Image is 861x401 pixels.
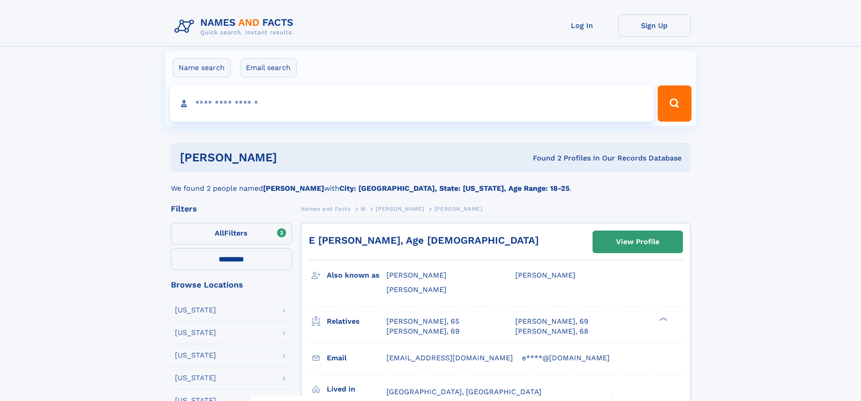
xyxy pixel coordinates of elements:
[175,352,216,359] div: [US_STATE]
[386,271,447,279] span: [PERSON_NAME]
[327,382,386,397] h3: Lived in
[361,203,366,214] a: M
[175,307,216,314] div: [US_STATE]
[515,316,588,326] a: [PERSON_NAME], 69
[171,281,292,289] div: Browse Locations
[616,231,659,252] div: View Profile
[327,350,386,366] h3: Email
[515,326,588,336] a: [PERSON_NAME], 68
[175,329,216,336] div: [US_STATE]
[386,354,513,362] span: [EMAIL_ADDRESS][DOMAIN_NAME]
[386,326,460,336] a: [PERSON_NAME], 69
[376,203,424,214] a: [PERSON_NAME]
[618,14,691,37] a: Sign Up
[170,85,654,122] input: search input
[386,285,447,294] span: [PERSON_NAME]
[658,85,691,122] button: Search Button
[240,58,296,77] label: Email search
[180,152,405,163] h1: [PERSON_NAME]
[309,235,539,246] a: E [PERSON_NAME], Age [DEMOGRAPHIC_DATA]
[515,271,575,279] span: [PERSON_NAME]
[171,14,301,39] img: Logo Names and Facts
[171,205,292,213] div: Filters
[386,316,459,326] a: [PERSON_NAME], 65
[546,14,618,37] a: Log In
[434,206,483,212] span: [PERSON_NAME]
[175,374,216,382] div: [US_STATE]
[361,206,366,212] span: M
[215,229,224,237] span: All
[339,184,569,193] b: City: [GEOGRAPHIC_DATA], State: [US_STATE], Age Range: 18-25
[301,203,351,214] a: Names and Facts
[386,387,541,396] span: [GEOGRAPHIC_DATA], [GEOGRAPHIC_DATA]
[327,268,386,283] h3: Also known as
[173,58,231,77] label: Name search
[327,314,386,329] h3: Relatives
[171,172,691,194] div: We found 2 people named with .
[376,206,424,212] span: [PERSON_NAME]
[263,184,324,193] b: [PERSON_NAME]
[593,231,682,253] a: View Profile
[405,153,682,163] div: Found 2 Profiles In Our Records Database
[171,223,292,245] label: Filters
[657,316,668,322] div: ❯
